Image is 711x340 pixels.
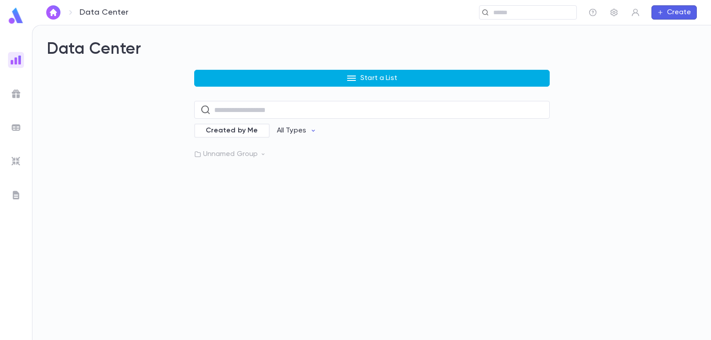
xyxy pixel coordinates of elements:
[11,122,21,133] img: batches_grey.339ca447c9d9533ef1741baa751efc33.svg
[11,55,21,65] img: reports_gradient.dbe2566a39951672bc459a78b45e2f92.svg
[194,70,550,87] button: Start a List
[7,7,25,24] img: logo
[80,8,128,17] p: Data Center
[360,74,397,83] p: Start a List
[47,40,697,59] h2: Data Center
[194,150,550,159] p: Unnamed Group
[194,124,270,138] div: Created by Me
[200,126,264,135] span: Created by Me
[11,156,21,167] img: imports_grey.530a8a0e642e233f2baf0ef88e8c9fcb.svg
[651,5,697,20] button: Create
[270,122,324,139] button: All Types
[11,190,21,200] img: letters_grey.7941b92b52307dd3b8a917253454ce1c.svg
[277,126,306,135] p: All Types
[11,88,21,99] img: campaigns_grey.99e729a5f7ee94e3726e6486bddda8f1.svg
[48,9,59,16] img: home_white.a664292cf8c1dea59945f0da9f25487c.svg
